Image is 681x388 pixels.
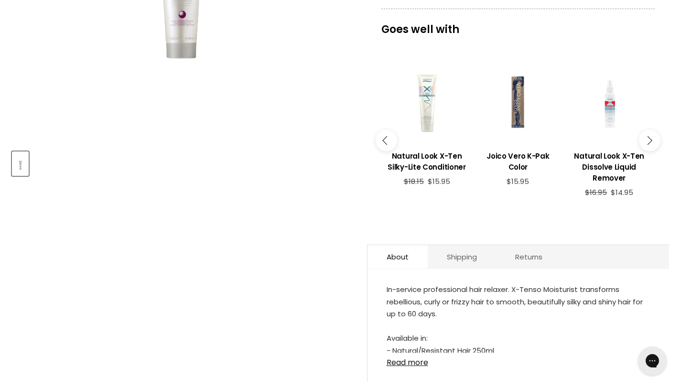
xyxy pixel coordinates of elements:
a: View product:Natural Look X-Ten Dissolve Liquid Remover [568,62,650,143]
a: View product:Natural Look X-Ten Dissolve Liquid Remover [568,143,650,188]
a: View product:Natural Look X-Ten Silky-Lite Conditioner [386,143,468,177]
span: $14.95 [611,187,633,197]
a: About [368,245,428,269]
h3: Natural Look X-Ten Dissolve Liquid Remover [568,151,650,183]
a: View product:Joico Vero K-Pak Color [477,143,559,177]
span: $15.95 [428,176,450,186]
h3: Joico Vero K-Pak Color [477,151,559,172]
a: Read more [387,353,650,367]
div: Product thumbnails [11,149,352,176]
a: Returns [496,245,562,269]
h3: Natural Look X-Ten Silky-Lite Conditioner [386,151,468,172]
button: L'Oreal X-Tenso Moisturist [12,151,29,176]
iframe: Gorgias live chat messenger [633,343,671,378]
span: $15.95 [507,176,529,186]
span: $18.15 [404,176,424,186]
span: $16.95 [585,187,607,197]
p: Goes well with [381,9,655,40]
a: Shipping [428,245,496,269]
img: L'Oreal X-Tenso Moisturist [13,152,28,175]
div: In-service professional hair relaxer. X-Tenso Moisturist transforms rebellious, curly or frizzy h... [387,283,650,353]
